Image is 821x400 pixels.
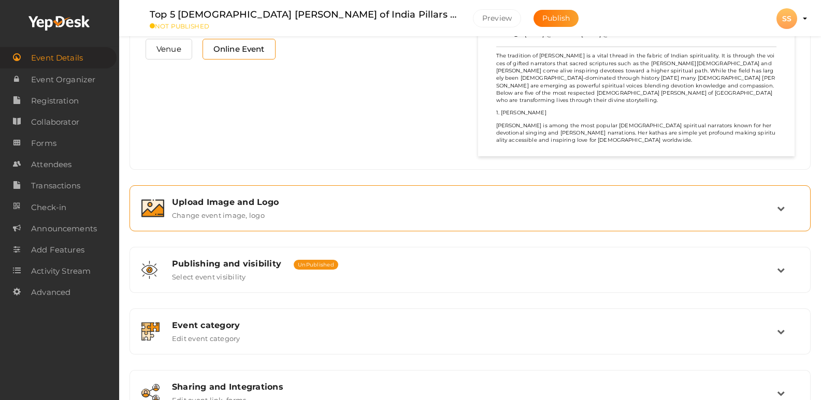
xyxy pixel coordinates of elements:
[31,218,97,239] span: Announcements
[141,261,157,279] img: shared-vision.svg
[31,282,70,303] span: Advanced
[294,260,338,270] span: UnPublished
[31,69,95,90] span: Event Organizer
[172,259,281,269] span: Publishing and visibility
[496,122,777,144] p: [PERSON_NAME] is among the most popular [DEMOGRAPHIC_DATA] spiritual narrators known for her devo...
[135,335,805,345] a: Event category Edit event category
[135,212,805,221] a: Upload Image and Logo Change event image, logo
[496,109,777,116] p: 1. [PERSON_NAME]
[172,197,777,207] div: Upload Image and Logo
[141,322,160,340] img: category.svg
[542,13,570,23] span: Publish
[31,175,80,196] span: Transactions
[172,207,265,219] label: Change event image, logo
[31,48,83,68] span: Event Details
[473,9,521,27] button: Preview
[150,22,457,30] small: NOT PUBLISHED
[203,39,276,59] span: Online Event
[31,261,91,282] span: Activity Stream
[31,91,79,111] span: Registration
[172,269,246,281] label: Select event visibility
[776,8,797,29] div: SS
[141,199,164,217] img: image.svg
[146,39,192,59] span: Venue
[31,112,79,132] span: Collaborator
[172,330,240,343] label: Edit event category
[496,52,777,104] p: The tradition of [PERSON_NAME] is a vital thread in the fabric of Indian spirituality. It is thro...
[31,154,71,175] span: Attendees
[534,10,579,27] button: Publish
[31,240,84,260] span: Add Features
[31,133,56,154] span: Forms
[773,8,800,29] button: SS
[172,320,777,330] div: Event category
[172,382,777,392] div: Sharing and Integrations
[776,14,797,23] profile-pic: SS
[135,273,805,283] a: Publishing and visibility UnPublished Select event visibility
[31,197,66,218] span: Check-in
[150,7,457,22] label: Top 5 [DEMOGRAPHIC_DATA] [PERSON_NAME] of India Pillars of Devotion and Wisdom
